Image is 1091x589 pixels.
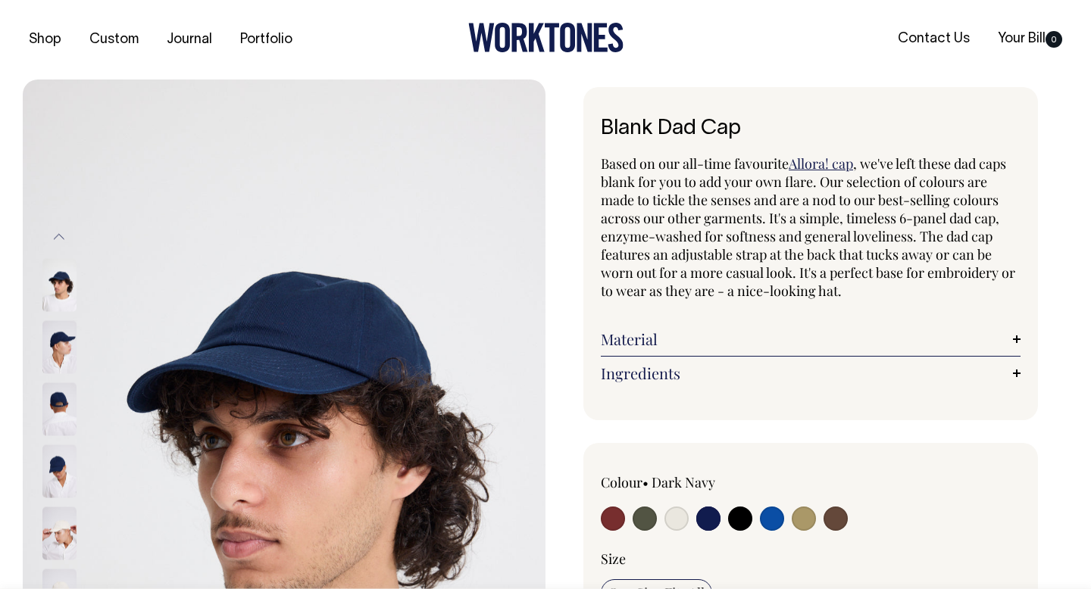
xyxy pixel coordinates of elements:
[601,550,1021,568] div: Size
[601,330,1021,348] a: Material
[42,444,77,497] img: dark-navy
[601,154,789,173] span: Based on our all-time favourite
[42,258,77,311] img: dark-navy
[23,27,67,52] a: Shop
[42,506,77,559] img: natural
[789,154,853,173] a: Allora! cap
[642,473,649,491] span: •
[601,154,1015,300] span: , we've left these dad caps blank for you to add your own flare. Our selection of colours are mad...
[992,26,1068,51] a: Your Bill0
[601,117,1021,141] h1: Blank Dad Cap
[1046,31,1062,48] span: 0
[48,220,70,254] button: Previous
[161,27,218,52] a: Journal
[652,473,715,491] label: Dark Navy
[892,26,976,51] a: Contact Us
[42,320,77,373] img: dark-navy
[601,364,1021,382] a: Ingredients
[234,27,299,52] a: Portfolio
[601,473,769,491] div: Colour
[83,27,145,52] a: Custom
[42,382,77,435] img: dark-navy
